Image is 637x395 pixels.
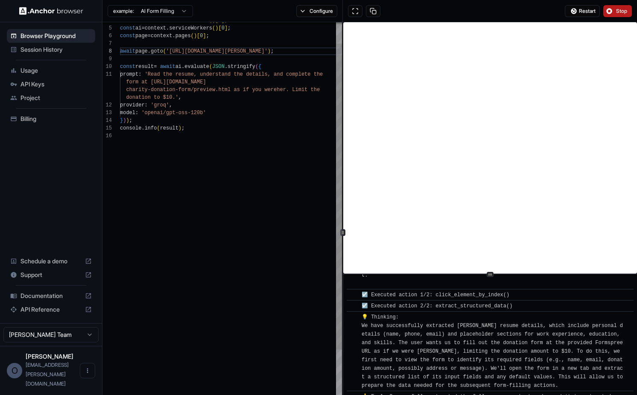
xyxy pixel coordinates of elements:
span: Stop [616,8,628,15]
div: 12 [102,101,112,109]
span: ; [271,48,274,54]
span: JSON [212,64,225,70]
span: ai [175,64,181,70]
span: lete the [298,71,323,77]
span: page [135,33,148,39]
div: Billing [7,112,95,126]
span: . [141,125,144,131]
span: ai [135,25,141,31]
span: { [258,64,261,70]
span: ) [178,125,181,131]
span: . [225,64,228,70]
span: ) [126,118,129,124]
span: ( [212,25,215,31]
span: } [120,118,123,124]
span: 0 [222,25,225,31]
span: [ [197,33,200,39]
div: 8 [102,47,112,55]
div: 13 [102,109,112,117]
span: [ [218,25,221,31]
span: serviceWorkers [169,25,212,31]
span: charity-donation-form/preview.html as if you were [126,87,277,93]
span: const [120,33,135,39]
span: ; [228,25,231,31]
span: stringify [228,64,255,70]
div: 9 [102,55,112,63]
div: 7 [102,40,112,47]
span: context [145,25,166,31]
div: Session History [7,43,95,56]
div: Usage [7,64,95,77]
button: Stop [603,5,632,17]
div: Support [7,268,95,282]
span: Documentation [20,292,82,300]
span: context [151,33,172,39]
span: omri@gable.to [26,362,69,387]
div: O [7,363,22,378]
div: 5 [102,24,112,32]
span: . [181,64,184,70]
span: donation to $10.' [126,94,178,100]
div: Browser Playground [7,29,95,43]
span: ; [129,118,132,124]
div: 11 [102,71,112,78]
span: 0 [200,33,203,39]
span: API Keys [20,80,92,88]
span: Omri Haviv [26,353,73,360]
span: ) [215,25,218,31]
div: Project [7,91,95,105]
span: ) [123,118,126,124]
span: 💡 Thinking: We have successfully extracted [PERSON_NAME] resume details, which include personal d... [362,314,626,389]
span: ( [255,64,258,70]
span: '[URL][DOMAIN_NAME][PERSON_NAME]' [166,48,268,54]
span: ( [157,125,160,131]
div: 14 [102,117,112,124]
span: = [154,64,157,70]
span: Schedule a demo [20,257,82,265]
span: 'openai/gpt-oss-120b' [141,110,206,116]
div: Schedule a demo [7,254,95,268]
span: prompt [120,71,138,77]
span: ( [209,64,212,70]
button: Copy session ID [366,5,380,17]
span: await [160,64,175,70]
span: ; [181,125,184,131]
button: Restart [565,5,600,17]
span: : [138,71,141,77]
span: 🎯 Next goal: Click the 'Resume' link (index 22) and extract the complete resume text. [362,264,620,287]
span: . [172,33,175,39]
span: Support [20,271,82,279]
span: result [135,64,154,70]
span: , [178,94,181,100]
span: ] [225,25,228,31]
span: ; [206,33,209,39]
span: = [141,25,144,31]
span: goto [151,48,163,54]
div: 15 [102,124,112,132]
span: ​ [351,302,355,310]
span: Usage [20,66,92,75]
span: console [120,125,141,131]
span: her. Limit the [277,87,320,93]
div: 16 [102,132,112,140]
span: info [145,125,157,131]
span: Restart [579,8,596,15]
span: Session History [20,45,92,54]
span: : [145,102,148,108]
span: Browser Playground [20,32,92,40]
span: await [120,48,135,54]
div: 6 [102,32,112,40]
div: 10 [102,63,112,71]
span: 'groq' [151,102,169,108]
span: ☑️ Executed action 1/2: click_element_by_index() [362,292,509,298]
span: pages [175,33,191,39]
span: Billing [20,115,92,123]
span: . [166,25,169,31]
span: ( [163,48,166,54]
button: Open menu [80,363,95,378]
div: Documentation [7,289,95,303]
span: form at [URL][DOMAIN_NAME] [126,79,206,85]
span: ​ [351,313,355,321]
div: API Keys [7,77,95,91]
span: model [120,110,135,116]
